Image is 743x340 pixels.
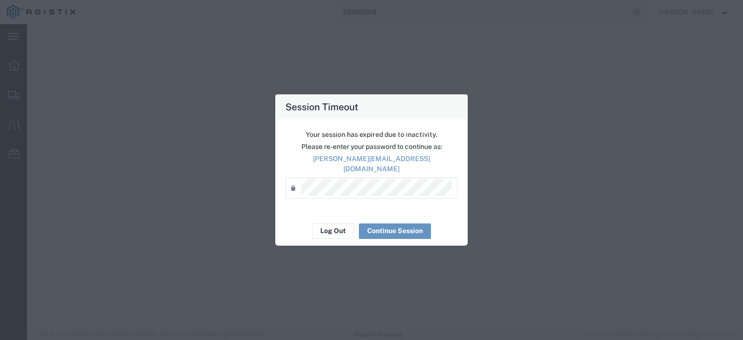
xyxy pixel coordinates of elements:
button: Log Out [312,223,354,239]
p: [PERSON_NAME][EMAIL_ADDRESS][DOMAIN_NAME] [285,154,458,174]
p: Please re-enter your password to continue as: [285,142,458,152]
button: Continue Session [359,223,431,239]
h4: Session Timeout [285,100,358,114]
p: Your session has expired due to inactivity. [285,130,458,140]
